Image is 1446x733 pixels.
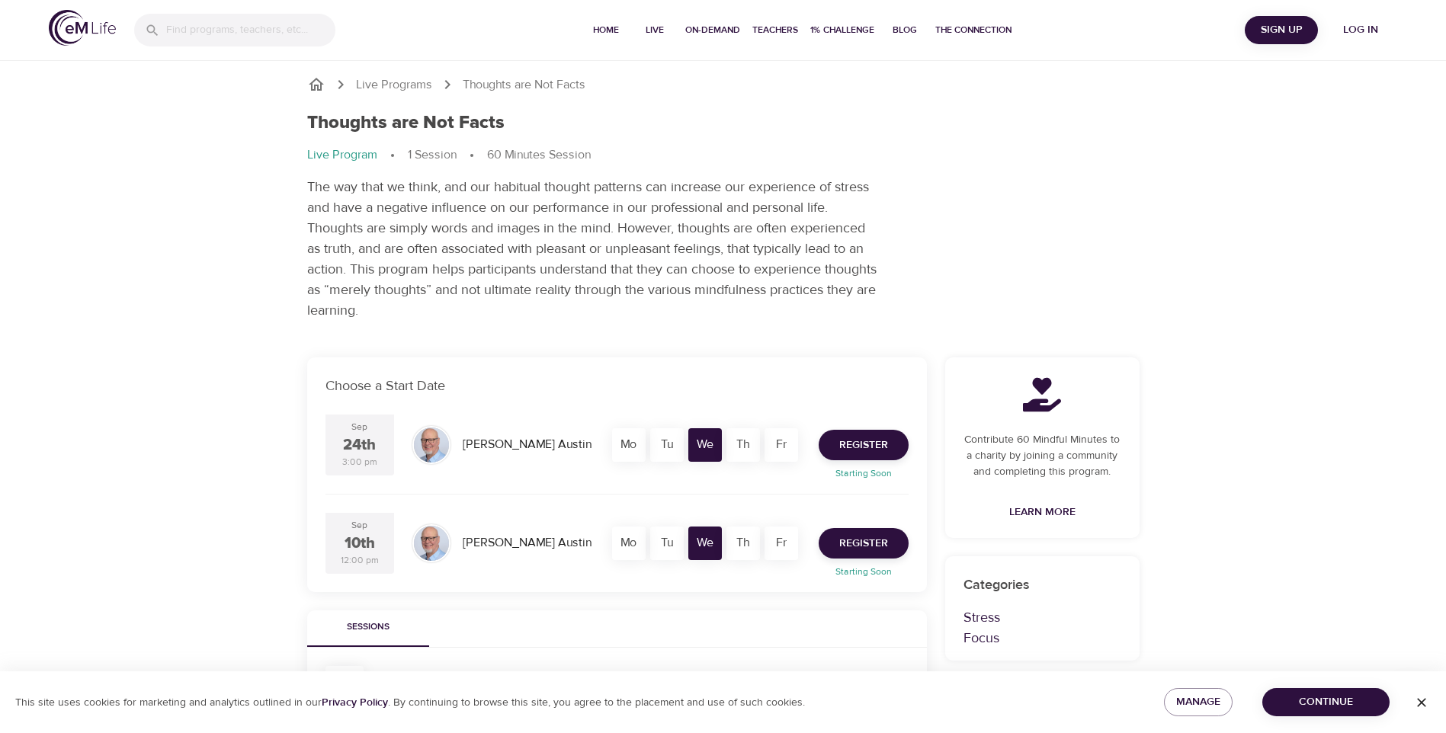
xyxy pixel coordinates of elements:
[343,434,376,456] div: 24th
[1164,688,1233,716] button: Manage
[351,519,367,532] div: Sep
[685,22,740,38] span: On-Demand
[963,628,1121,648] p: Focus
[457,430,598,459] div: [PERSON_NAME] Austin
[726,527,760,560] div: Th
[1330,21,1391,40] span: Log in
[726,428,760,462] div: Th
[1324,16,1397,44] button: Log in
[1176,693,1220,712] span: Manage
[612,428,646,462] div: Mo
[1251,21,1312,40] span: Sign Up
[688,428,722,462] div: We
[963,575,1121,595] p: Categories
[819,528,909,559] button: Register
[1009,503,1076,522] span: Learn More
[307,146,1140,165] nav: breadcrumb
[351,421,367,434] div: Sep
[307,177,879,321] p: The way that we think, and our habitual thought patterns can increase our experience of stress an...
[765,428,798,462] div: Fr
[487,146,591,164] p: 60 Minutes Session
[752,22,798,38] span: Teachers
[636,22,673,38] span: Live
[612,527,646,560] div: Mo
[963,432,1121,480] p: Contribute 60 Mindful Minutes to a charity by joining a community and completing this program.
[356,76,432,94] a: Live Programs
[345,533,375,555] div: 10th
[588,22,624,38] span: Home
[839,436,888,455] span: Register
[341,554,379,567] div: 12:00 pm
[935,22,1012,38] span: The Connection
[650,527,684,560] div: Tu
[316,619,420,635] span: Sessions
[325,376,909,396] p: Choose a Start Date
[1245,16,1318,44] button: Sign Up
[307,75,1140,94] nav: breadcrumb
[819,430,909,460] button: Register
[408,146,457,164] p: 1 Session
[810,565,918,578] p: Starting Soon
[887,22,923,38] span: Blog
[765,527,798,560] div: Fr
[650,428,684,462] div: Tu
[307,146,377,164] p: Live Program
[463,76,585,94] p: Thoughts are Not Facts
[810,466,918,480] p: Starting Soon
[457,528,598,558] div: [PERSON_NAME] Austin
[322,696,388,709] a: Privacy Policy
[307,112,505,134] h1: Thoughts are Not Facts
[342,456,377,469] div: 3:00 pm
[382,670,909,687] div: Thoughts are Not Facts
[1262,688,1390,716] button: Continue
[1003,498,1082,527] a: Learn More
[49,10,116,46] img: logo
[166,14,335,46] input: Find programs, teachers, etc...
[688,527,722,560] div: We
[839,534,888,553] span: Register
[810,22,874,38] span: 1% Challenge
[963,607,1121,628] p: Stress
[1274,693,1377,712] span: Continue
